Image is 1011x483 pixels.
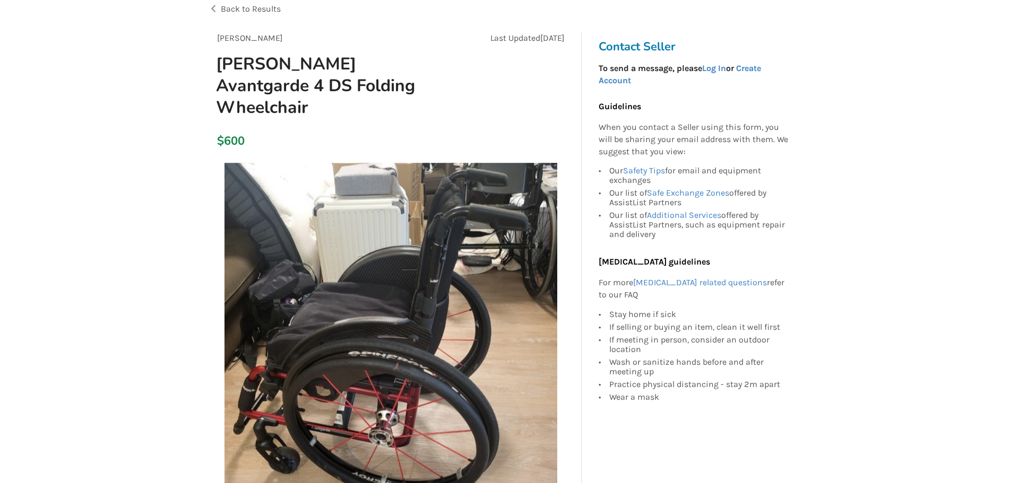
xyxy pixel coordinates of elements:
div: Our for email and equipment exchanges [609,166,789,187]
div: If selling or buying an item, clean it well first [609,321,789,333]
div: $600 [217,134,223,148]
span: Last Updated [490,33,540,43]
span: [DATE] [540,33,565,43]
div: Wash or sanitize hands before and after meeting up [609,356,789,378]
a: Safety Tips [623,165,665,175]
h3: Contact Seller [599,39,794,54]
div: Our list of offered by AssistList Partners, such as equipment repair and delivery [609,209,789,239]
span: [PERSON_NAME] [217,33,283,43]
p: For more refer to our FAQ [599,277,789,301]
div: Stay home if sick [609,310,789,321]
h1: [PERSON_NAME] Avantgarde 4 DS Folding Wheelchair [208,53,459,118]
a: Additional Services [647,210,721,220]
span: Back to Results [221,4,281,14]
a: [MEDICAL_DATA] related questions [633,277,767,287]
b: [MEDICAL_DATA] guidelines [599,257,710,267]
div: Practice physical distancing - stay 2m apart [609,378,789,391]
div: Our list of offered by AssistList Partners [609,187,789,209]
p: When you contact a Seller using this form, you will be sharing your email address with them. We s... [599,121,789,158]
a: Safe Exchange Zones [647,188,729,198]
div: Wear a mask [609,391,789,402]
b: Guidelines [599,101,641,111]
div: If meeting in person, consider an outdoor location [609,333,789,356]
strong: To send a message, please or [599,63,761,85]
a: Log In [702,63,726,73]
